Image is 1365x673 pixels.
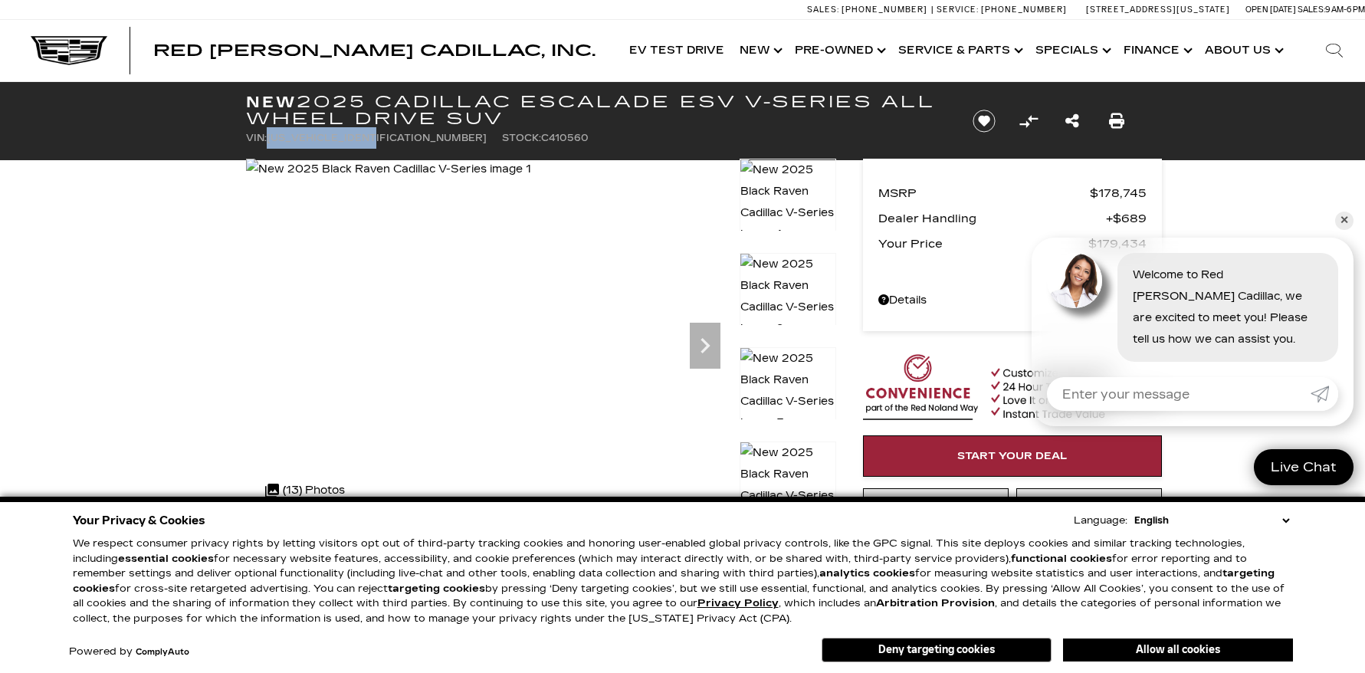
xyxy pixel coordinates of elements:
[1109,110,1124,132] a: Print this New 2025 Cadillac Escalade ESV V-Series All Wheel Drive SUV
[1028,20,1116,81] a: Specials
[957,450,1068,462] span: Start Your Deal
[1325,5,1365,15] span: 9 AM-6 PM
[73,510,205,531] span: Your Privacy & Cookies
[388,583,485,595] strong: targeting cookies
[246,159,531,180] img: New 2025 Black Raven Cadillac V-Series image 1
[878,233,1088,254] span: Your Price
[1117,253,1338,362] div: Welcome to Red [PERSON_NAME] Cadillac, we are excited to meet you! Please tell us how we can assi...
[1016,488,1162,530] a: Schedule Test Drive
[697,597,779,609] u: Privacy Policy
[541,133,589,143] span: C410560
[1074,516,1127,526] div: Language:
[863,488,1009,530] a: Instant Trade Value
[1088,233,1147,254] span: $179,434
[863,435,1162,477] a: Start Your Deal
[878,182,1090,204] span: MSRP
[69,647,189,657] div: Powered by
[246,93,297,111] strong: New
[732,20,787,81] a: New
[1263,458,1344,476] span: Live Chat
[878,233,1147,254] a: Your Price $179,434
[258,472,353,509] div: (13) Photos
[690,323,720,369] div: Next
[878,290,1147,311] a: Details
[740,159,836,246] img: New 2025 Black Raven Cadillac V-Series image 1
[842,5,927,15] span: [PHONE_NUMBER]
[807,5,839,15] span: Sales:
[73,537,1293,626] p: We respect consumer privacy rights by letting visitors opt out of third-party tracking cookies an...
[246,94,947,127] h1: 2025 Cadillac Escalade ESV V-Series All Wheel Drive SUV
[1254,449,1354,485] a: Live Chat
[1298,5,1325,15] span: Sales:
[31,36,107,65] img: Cadillac Dark Logo with Cadillac White Text
[73,567,1275,595] strong: targeting cookies
[1106,208,1147,229] span: $689
[1090,182,1147,204] span: $178,745
[1130,513,1293,528] select: Language Select
[740,442,836,529] img: New 2025 Black Raven Cadillac V-Series image 4
[787,20,891,81] a: Pre-Owned
[246,133,267,143] span: VIN:
[819,567,915,579] strong: analytics cookies
[118,553,214,565] strong: essential cookies
[1065,110,1079,132] a: Share this New 2025 Cadillac Escalade ESV V-Series All Wheel Drive SUV
[937,5,979,15] span: Service:
[981,5,1067,15] span: [PHONE_NUMBER]
[1047,377,1311,411] input: Enter your message
[1311,377,1338,411] a: Submit
[878,182,1147,204] a: MSRP $178,745
[876,597,995,609] strong: Arbitration Provision
[136,648,189,657] a: ComplyAuto
[822,638,1052,662] button: Deny targeting cookies
[1304,20,1365,81] div: Search
[1011,553,1112,565] strong: functional cookies
[1197,20,1288,81] a: About Us
[1245,5,1296,15] span: Open [DATE]
[1086,5,1230,15] a: [STREET_ADDRESS][US_STATE]
[740,347,836,435] img: New 2025 Black Raven Cadillac V-Series image 3
[1063,639,1293,662] button: Allow all cookies
[931,5,1071,14] a: Service: [PHONE_NUMBER]
[967,109,1001,133] button: Save vehicle
[878,208,1106,229] span: Dealer Handling
[1017,110,1040,133] button: Compare Vehicle
[153,41,596,60] span: Red [PERSON_NAME] Cadillac, Inc.
[1116,20,1197,81] a: Finance
[891,20,1028,81] a: Service & Parts
[502,133,541,143] span: Stock:
[153,43,596,58] a: Red [PERSON_NAME] Cadillac, Inc.
[740,253,836,340] img: New 2025 Black Raven Cadillac V-Series image 2
[1047,253,1102,308] img: Agent profile photo
[622,20,732,81] a: EV Test Drive
[878,208,1147,229] a: Dealer Handling $689
[807,5,931,14] a: Sales: [PHONE_NUMBER]
[267,133,487,143] span: [US_VEHICLE_IDENTIFICATION_NUMBER]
